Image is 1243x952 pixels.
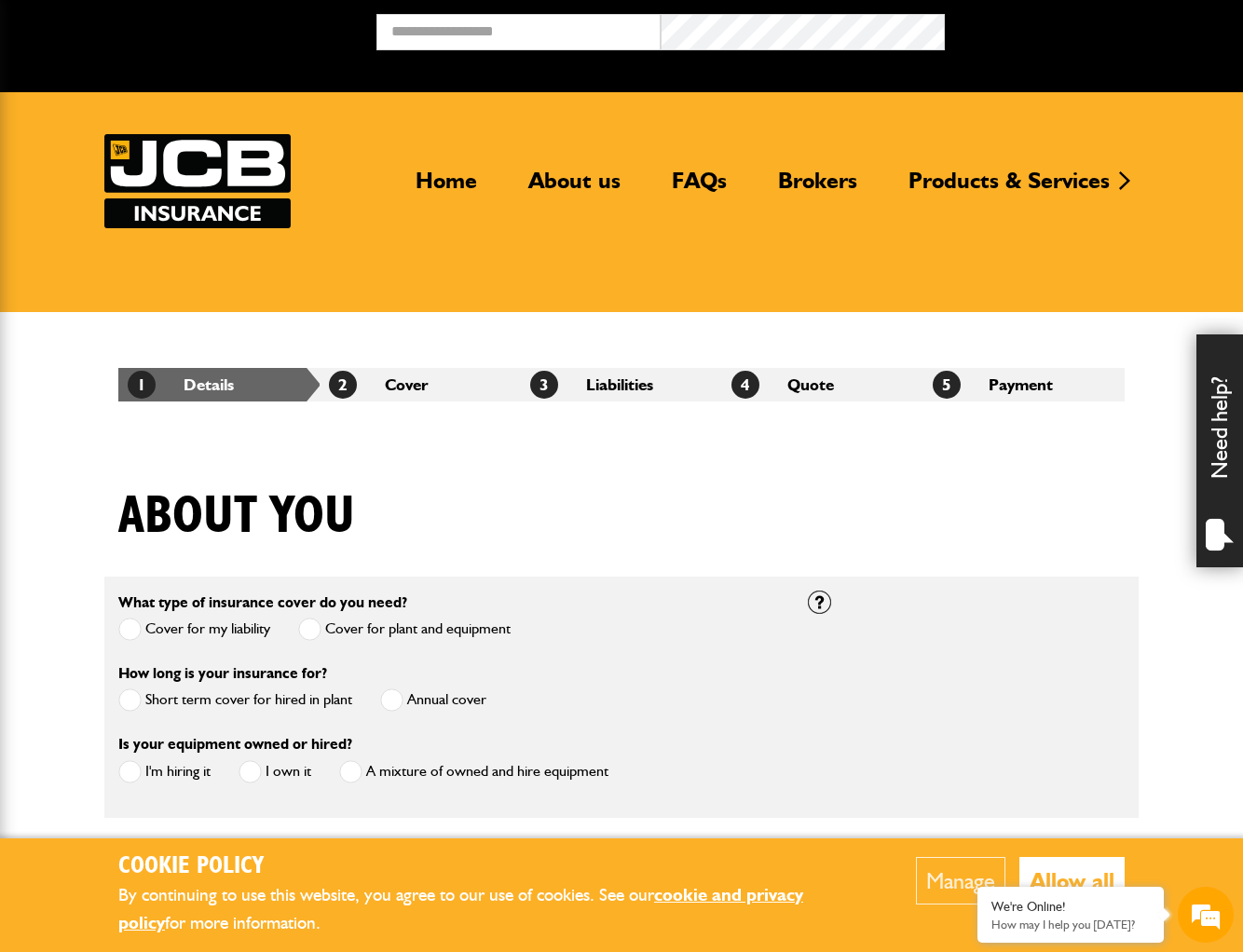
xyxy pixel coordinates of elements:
li: Payment [923,368,1125,401]
span: 3 [530,371,558,399]
img: JCB Insurance Services logo [104,134,291,228]
button: Manage [916,857,1005,904]
a: Brokers [764,167,871,210]
label: A mixture of owned and hire equipment [339,760,608,783]
a: About us [514,167,635,210]
label: I'm hiring it [118,760,211,783]
label: Cover for my liability [118,618,270,641]
div: Need help? [1196,334,1243,567]
h1: About you [118,485,355,548]
label: Annual cover [380,688,486,712]
div: We're Online! [991,899,1150,915]
label: Short term cover for hired in plant [118,688,352,712]
label: How long is your insurance for? [118,666,327,681]
h2: Cookie Policy [118,852,859,881]
p: By continuing to use this website, you agree to our use of cookies. See our for more information. [118,881,859,938]
label: What type of insurance cover do you need? [118,595,407,610]
li: Details [118,368,320,401]
button: Allow all [1019,857,1125,904]
label: Cover for plant and equipment [298,618,511,641]
li: Cover [320,368,521,401]
span: 5 [933,371,961,399]
label: I own it [239,760,311,783]
li: Quote [722,368,923,401]
span: 1 [128,371,156,399]
label: Is your equipment owned or hired? [118,737,352,752]
p: How may I help you today? [991,918,1150,932]
span: 2 [329,371,357,399]
a: JCB Insurance Services [104,134,291,228]
button: Broker Login [945,14,1229,43]
li: Liabilities [521,368,722,401]
a: Products & Services [895,167,1124,210]
span: 4 [731,371,759,399]
a: Home [402,167,491,210]
a: FAQs [658,167,741,210]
